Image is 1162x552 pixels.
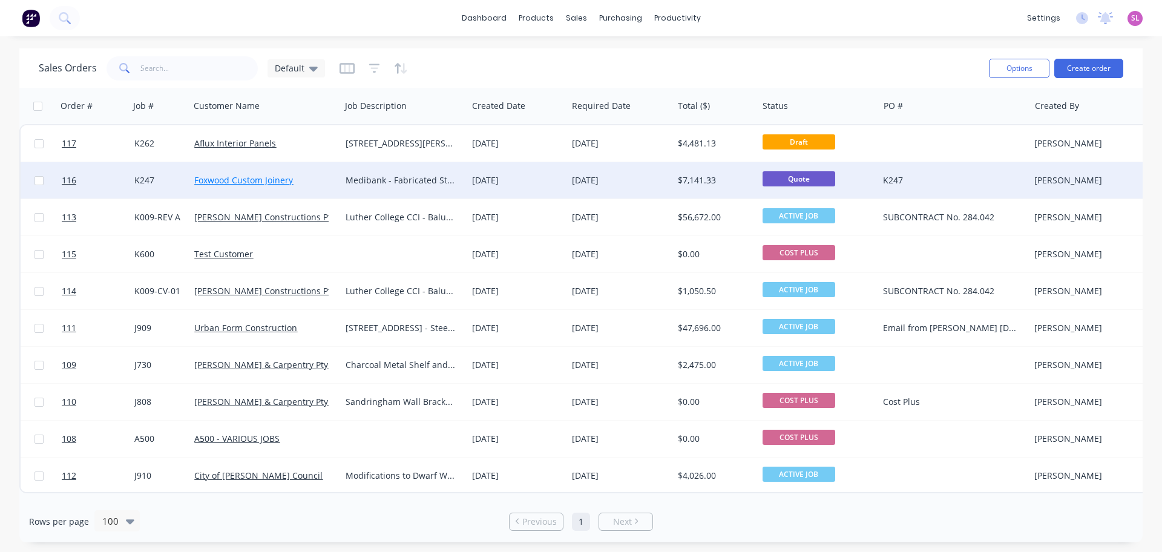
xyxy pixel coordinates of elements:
span: SL [1131,13,1140,24]
div: [DATE] [572,248,668,260]
div: [STREET_ADDRESS][PERSON_NAME] [346,137,457,149]
div: [DATE] [472,211,562,223]
a: 117 [62,125,134,162]
div: $2,475.00 [678,359,749,371]
div: Total ($) [678,100,710,112]
span: 115 [62,248,76,260]
div: K247 [134,174,183,186]
span: 109 [62,359,76,371]
div: Customer Name [194,100,260,112]
div: Required Date [572,100,631,112]
div: [DATE] [572,285,668,297]
div: PO # [884,100,903,112]
span: ACTIVE JOB [763,356,835,371]
div: K262 [134,137,183,149]
div: [STREET_ADDRESS] - Steel Works [346,322,457,334]
div: Created Date [472,100,525,112]
div: J910 [134,470,183,482]
ul: Pagination [504,513,658,531]
span: Default [275,62,304,74]
input: Search... [140,56,258,80]
span: Next [613,516,632,528]
div: [DATE] [572,174,668,186]
div: Luther College CCI - Balustrades and Handrails [346,285,457,297]
span: 110 [62,396,76,408]
div: Cost Plus [883,396,1017,408]
div: K009-REV A [134,211,183,223]
a: Foxwood Custom Joinery [194,174,293,186]
div: Sandringham Wall Brackets [346,396,457,408]
div: sales [560,9,593,27]
span: 116 [62,174,76,186]
div: Medibank - Fabricated Steel Items [346,174,457,186]
span: COST PLUS [763,393,835,408]
a: 116 [62,162,134,199]
div: $47,696.00 [678,322,749,334]
div: Email from [PERSON_NAME] [DATE] [883,322,1017,334]
div: A500 [134,433,183,445]
div: [DATE] [472,285,562,297]
div: purchasing [593,9,648,27]
div: [DATE] [572,322,668,334]
a: [PERSON_NAME] & Carpentry Pty Ltd [194,396,343,407]
div: SUBCONTRACT No. 284.042 [883,211,1017,223]
div: K600 [134,248,183,260]
div: [DATE] [572,137,668,149]
div: $56,672.00 [678,211,749,223]
a: Previous page [510,516,563,528]
div: $1,050.50 [678,285,749,297]
a: Next page [599,516,652,528]
span: Quote [763,171,835,186]
div: [DATE] [572,433,668,445]
div: $0.00 [678,396,749,408]
div: [DATE] [472,137,562,149]
a: 115 [62,236,134,272]
div: $7,141.33 [678,174,749,186]
div: [DATE] [472,359,562,371]
a: 113 [62,199,134,235]
a: [PERSON_NAME] & Carpentry Pty Ltd [194,359,343,370]
a: dashboard [456,9,513,27]
div: productivity [648,9,707,27]
div: [DATE] [572,211,668,223]
span: ACTIVE JOB [763,208,835,223]
span: 114 [62,285,76,297]
div: Job # [133,100,154,112]
div: Order # [61,100,93,112]
div: J730 [134,359,183,371]
span: 112 [62,470,76,482]
span: 108 [62,433,76,445]
div: $4,026.00 [678,470,749,482]
span: ACTIVE JOB [763,319,835,334]
div: $0.00 [678,433,749,445]
a: 114 [62,273,134,309]
a: 108 [62,421,134,457]
a: City of [PERSON_NAME] Council [194,470,323,481]
span: 117 [62,137,76,149]
div: Created By [1035,100,1079,112]
div: Job Description [345,100,407,112]
div: K247 [883,174,1017,186]
a: A500 - VARIOUS JOBS [194,433,280,444]
button: Options [989,59,1049,78]
span: 113 [62,211,76,223]
div: [DATE] [572,470,668,482]
div: [DATE] [472,470,562,482]
a: [PERSON_NAME] Constructions Pty Ltd [194,285,350,297]
div: J909 [134,322,183,334]
a: 109 [62,347,134,383]
div: settings [1021,9,1066,27]
a: [PERSON_NAME] Constructions Pty Ltd [194,211,350,223]
a: 112 [62,458,134,494]
a: 111 [62,310,134,346]
span: COST PLUS [763,430,835,445]
span: 111 [62,322,76,334]
a: Aflux Interior Panels [194,137,276,149]
div: Luther College CCI - Balustrades and Handrails [346,211,457,223]
span: Draft [763,134,835,149]
div: [DATE] [472,322,562,334]
span: COST PLUS [763,245,835,260]
img: Factory [22,9,40,27]
span: Previous [522,516,557,528]
div: SUBCONTRACT No. 284.042 [883,285,1017,297]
